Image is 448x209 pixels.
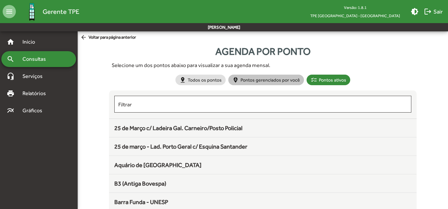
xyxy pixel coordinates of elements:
mat-icon: menu [3,5,16,18]
mat-chip: Pontos gerenciados por você [228,75,304,85]
mat-chip: Todos os pontos [175,75,226,85]
span: Voltar para página anterior [80,34,136,41]
span: Gráficos [19,107,51,115]
mat-icon: logout [424,8,432,16]
span: Serviços [19,72,52,80]
span: Sair [424,6,443,17]
img: Logo [21,1,43,22]
span: 25 de março - Lad. Porto Geral c/ Esquina Santander [114,143,247,150]
a: Gerente TPE [16,1,79,22]
mat-icon: checklist [311,77,317,83]
span: B3 (Antiga Bovespa) [114,180,166,187]
mat-icon: search [7,55,15,63]
span: Aquário de [GEOGRAPHIC_DATA] [114,161,202,168]
span: Início [19,38,45,46]
span: 25 de Março c/ Ladeira Gal. Carneiro/Posto Policial [114,124,243,131]
span: Barra Funda - UNESP [114,198,168,205]
div: Selecione um dos pontos abaixo para visualizar a sua agenda mensal. [112,61,414,69]
mat-icon: pin_drop [179,77,186,83]
span: Gerente TPE [43,6,79,17]
mat-icon: headset_mic [7,72,15,80]
mat-icon: arrow_back [80,34,89,41]
mat-icon: home [7,38,15,46]
mat-icon: print [7,89,15,97]
span: Relatórios [19,89,55,97]
button: Sair [421,6,445,17]
mat-chip: Pontos ativos [307,75,350,85]
span: TPE [GEOGRAPHIC_DATA] - [GEOGRAPHIC_DATA] [305,12,405,20]
span: Consultas [19,55,55,63]
mat-icon: brightness_medium [411,8,419,16]
div: Agenda por ponto [109,44,416,59]
mat-icon: person_pin_circle [232,77,239,83]
div: Versão: 1.8.1 [305,3,405,12]
mat-icon: multiline_chart [7,107,15,115]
